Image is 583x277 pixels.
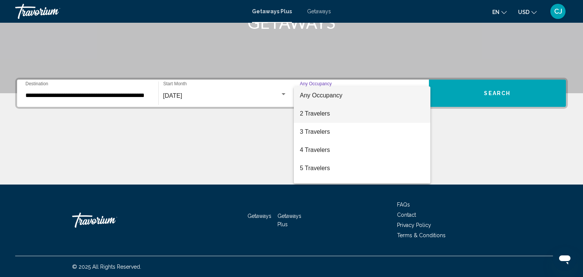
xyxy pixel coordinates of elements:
[553,247,577,271] iframe: Button to launch messaging window
[300,177,424,196] span: 6 Travelers
[300,159,424,177] span: 5 Travelers
[300,105,424,123] span: 2 Travelers
[300,123,424,141] span: 3 Travelers
[300,141,424,159] span: 4 Travelers
[300,92,342,99] span: Any Occupancy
